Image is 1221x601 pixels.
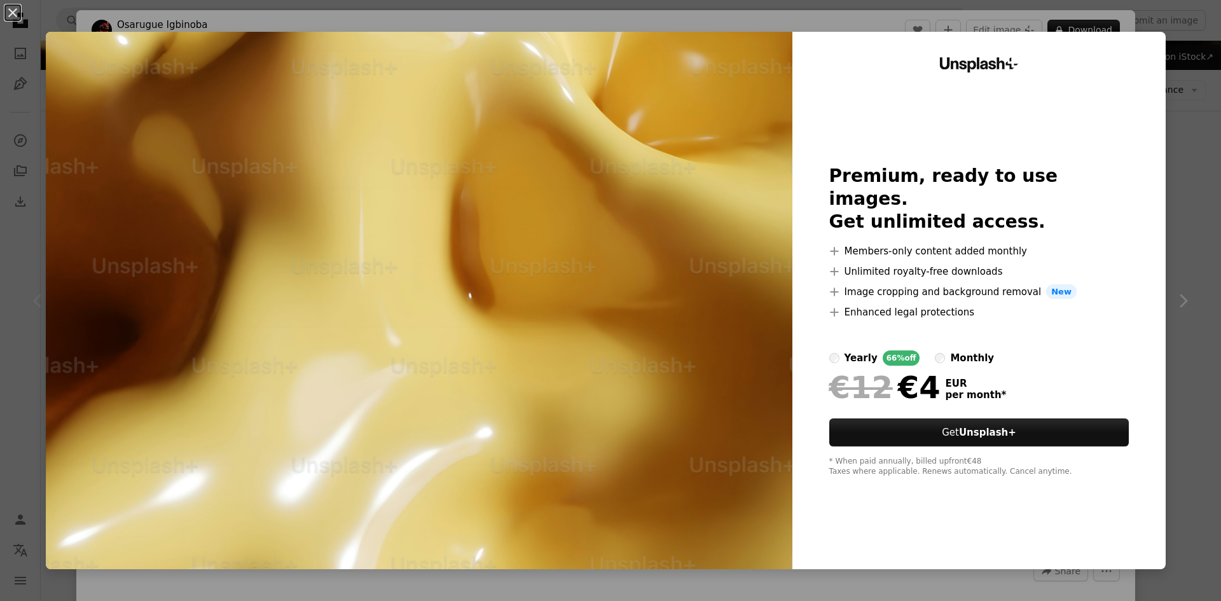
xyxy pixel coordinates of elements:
span: EUR [946,378,1007,389]
input: yearly66%off [829,353,839,363]
div: €4 [829,371,941,404]
strong: Unsplash+ [959,427,1016,438]
div: monthly [950,350,994,366]
span: €12 [829,371,893,404]
li: Members-only content added monthly [829,244,1129,259]
li: Unlimited royalty-free downloads [829,264,1129,279]
button: GetUnsplash+ [829,418,1129,446]
span: per month * [946,389,1007,401]
li: Enhanced legal protections [829,305,1129,320]
h2: Premium, ready to use images. Get unlimited access. [829,165,1129,233]
div: yearly [845,350,878,366]
div: * When paid annually, billed upfront €48 Taxes where applicable. Renews automatically. Cancel any... [829,457,1129,477]
span: New [1046,284,1077,300]
input: monthly [935,353,945,363]
li: Image cropping and background removal [829,284,1129,300]
div: 66% off [883,350,920,366]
